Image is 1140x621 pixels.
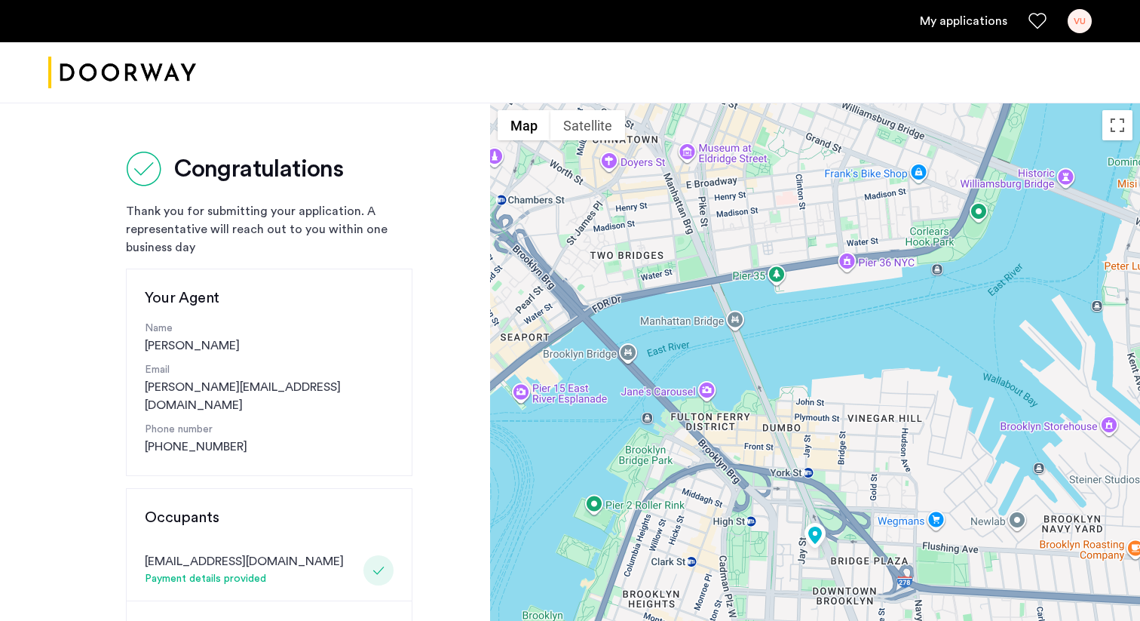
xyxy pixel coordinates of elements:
[145,378,394,414] a: [PERSON_NAME][EMAIL_ADDRESS][DOMAIN_NAME]
[1028,12,1047,30] a: Favorites
[145,507,394,528] h3: Occupants
[145,287,394,309] h3: Your Agent
[145,570,344,589] div: Payment details provided
[1102,110,1132,140] button: Toggle fullscreen view
[48,45,196,101] img: logo
[48,45,196,101] a: Cazamio logo
[145,552,344,570] div: [EMAIL_ADDRESS][DOMAIN_NAME]
[145,422,394,438] p: Phone number
[550,110,625,140] button: Show satellite imagery
[145,362,394,378] p: Email
[126,202,412,257] div: Thank you for submitting your application. A representative will reach out to you within one busi...
[1068,9,1092,33] div: VU
[145,321,394,337] p: Name
[145,321,394,355] div: [PERSON_NAME]
[498,110,550,140] button: Show street map
[174,154,343,184] h2: Congratulations
[145,438,247,456] a: [PHONE_NUMBER]
[920,12,1007,30] a: My application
